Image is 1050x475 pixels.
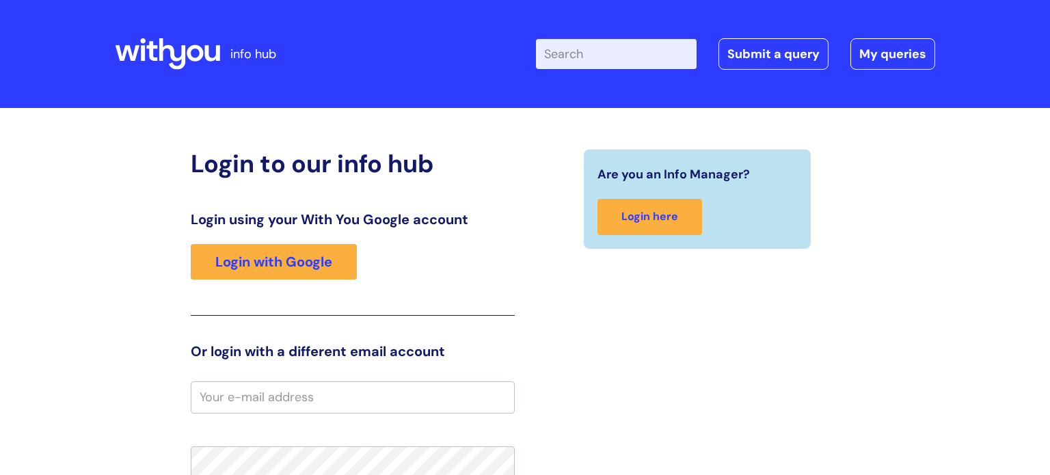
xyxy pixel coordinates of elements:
h3: Or login with a different email account [191,343,515,359]
input: Search [536,39,697,69]
input: Your e-mail address [191,381,515,413]
a: Login here [597,199,702,235]
a: My queries [850,38,935,70]
h3: Login using your With You Google account [191,211,515,228]
p: info hub [230,43,276,65]
h2: Login to our info hub [191,149,515,178]
span: Are you an Info Manager? [597,163,750,185]
a: Submit a query [718,38,829,70]
a: Login with Google [191,244,357,280]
